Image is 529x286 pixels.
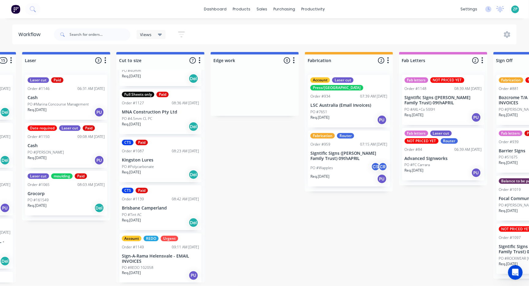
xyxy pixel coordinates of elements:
p: PO #40mm [122,68,141,73]
img: logo [12,12,49,21]
div: Order #1087 [122,148,144,154]
p: Brisbane Camperland [122,206,199,211]
div: Account [310,77,330,83]
div: PU [189,271,198,280]
p: Req. [DATE] [28,107,47,113]
div: 06:39 AM [DATE] [455,147,482,152]
p: How can we help? [12,54,110,64]
div: PU [377,174,387,184]
div: We'll be back online in 3 hours [13,119,102,125]
div: Del [189,170,198,180]
div: PU [377,115,387,125]
p: Req. [DATE] [499,208,518,214]
input: Search for orders... [70,28,130,41]
p: Kingston Lures [122,158,199,163]
p: PO #Marina Concourse Management [28,102,89,107]
div: REDO [144,236,159,241]
div: Order #881 [499,86,519,91]
div: CS [371,162,380,171]
div: Full Sheets onlyPaidOrder #112708:36 AM [DATE]MNA Construction Pty LtdPO #4.5mm CL PCReq.[DATE]Del [119,89,201,134]
div: CTS [122,140,133,145]
div: Paid [75,173,87,179]
div: Laser cut [430,131,452,136]
p: PO #7651 [310,109,327,115]
div: Paid [136,140,148,145]
button: Help [92,191,122,215]
p: Req. [DATE] [28,155,47,161]
p: Signtific Signs ([PERSON_NAME] Family Trust) 09thAPRIL [405,95,482,106]
p: Req. [DATE] [122,270,141,276]
div: Order #959 [310,142,330,147]
div: Order #1127 [122,100,144,106]
div: PU [471,113,481,122]
div: 08:23 AM [DATE] [172,148,199,154]
div: CTSPaidOrder #108708:23 AM [DATE]Kingston LuresPO #PolycarbonateReq.[DATE]Del [119,137,201,182]
div: Fabrication [310,133,335,139]
div: Router [337,133,354,139]
p: Req. [DATE] [122,217,141,223]
p: Grocorp [28,191,105,196]
p: Req. [DATE] [405,168,424,173]
div: Fabrication [499,77,523,83]
div: Order #1150 [28,134,50,139]
div: 08:03 AM [DATE] [77,182,105,188]
div: Order #1148 [405,86,427,91]
div: Router [441,138,458,144]
p: PO #51675 [499,154,518,160]
div: Date requiredLaser cutPaidOrder #115009:08 AM [DATE]CashPO #[PERSON_NAME]Req.[DATE]PU [25,123,107,168]
span: you are amazing, thank you [27,87,87,92]
div: PU [94,107,104,117]
p: LSC Australia (Email invoices) [310,103,388,108]
p: Req. [DATE] [310,115,329,120]
div: PU [94,155,104,165]
h2: Have an idea or feature request? [13,139,110,145]
div: Laser cutPaidOrder #114606:31 AM [DATE]CashPO #Marina Concourse ManagementReq.[DATE]PU [25,75,107,120]
div: CTSPaidOrder #113908:42 AM [DATE]Brisbane CamperlandPO #Tint ACReq.[DATE]Del [119,185,201,230]
div: Order #1139 [122,196,144,202]
div: productivity [298,5,328,14]
div: moulding [51,173,73,179]
div: Order #1019 [499,187,521,192]
p: PO #AXL+Co 500H [405,107,435,112]
div: Profile image for Maricaryou are amazing, thank youMaricar•23h ago [6,81,116,104]
div: New feature [13,173,43,180]
div: Paid [136,188,148,193]
button: Messages [31,191,61,215]
p: Req. [DATE] [499,261,518,267]
div: Urgent [161,236,178,241]
div: AccountREDOUrgentOrder #114909:11 AM [DATE]Sign-A-Rama Helensvale - EMAIL INVOICESPO #REDO 102058... [119,233,201,284]
span: News [71,206,82,210]
p: PO #[PERSON_NAME] [28,150,64,155]
div: Laser cut [59,125,81,131]
p: Cash [28,95,105,100]
div: NOT PRICED YET [430,77,464,83]
div: Order #1149 [122,244,144,250]
div: NOT PRICED YET [405,138,439,144]
div: 08:36 AM [DATE] [172,100,199,106]
div: Fab lettersLaser cutNOT PRICED YETRouterOrder #8406:39 AM [DATE]Advanced SignworksPO #FC CarraraR... [402,128,484,181]
span: Messages [36,206,57,210]
div: 09:11 AM [DATE] [172,244,199,250]
div: Laser cut [28,173,49,179]
a: dashboard [201,5,230,14]
p: PO #Polycarbonate [122,164,154,169]
div: Del [189,74,198,84]
div: Del [189,218,198,228]
div: Full Sheets only [122,92,154,97]
div: Paid [156,92,169,97]
p: Req. [DATE] [28,203,47,208]
div: New featureImprovementFactory Weekly Updates - [DATE] [6,168,116,202]
div: Order #934 [310,94,330,99]
p: PO #Wapples [310,165,333,171]
div: Account [122,236,141,241]
div: Order #1097 [499,235,521,240]
div: AccountLaser cutPress/[GEOGRAPHIC_DATA]Order #93407:39 AM [DATE]LSC Australia (Email invoices)PO ... [308,75,390,128]
div: Recent message [13,77,110,84]
div: Fab letters [499,131,523,136]
p: PO #Tint AC [122,212,141,217]
button: News [61,191,92,215]
div: PU [471,168,481,178]
div: Date required [28,125,57,131]
p: Req. [DATE] [122,73,141,79]
div: Paid [51,77,63,83]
